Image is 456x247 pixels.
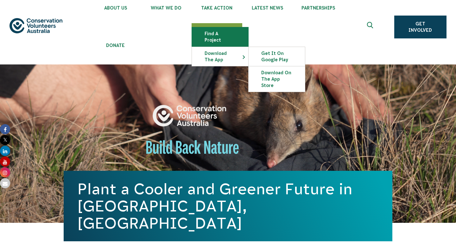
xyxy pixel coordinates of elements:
span: Partnerships [293,5,344,10]
a: Get Involved [394,16,446,38]
span: Donate [90,43,141,48]
img: logo.svg [9,18,62,34]
a: Download on the App Store [249,66,305,92]
a: Download the app [192,47,248,66]
li: Download the app [192,47,249,66]
h1: Plant a Cooler and Greener Future in [GEOGRAPHIC_DATA], [GEOGRAPHIC_DATA] [78,180,378,232]
span: Expand search box [367,22,375,32]
a: Find a project [192,27,248,46]
button: Expand search box Close search box [363,19,378,35]
span: About Us [90,5,141,10]
span: What We Do [141,5,192,10]
a: Get it on Google Play [249,47,305,66]
span: Latest News [242,5,293,10]
span: Take Action [192,5,242,10]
